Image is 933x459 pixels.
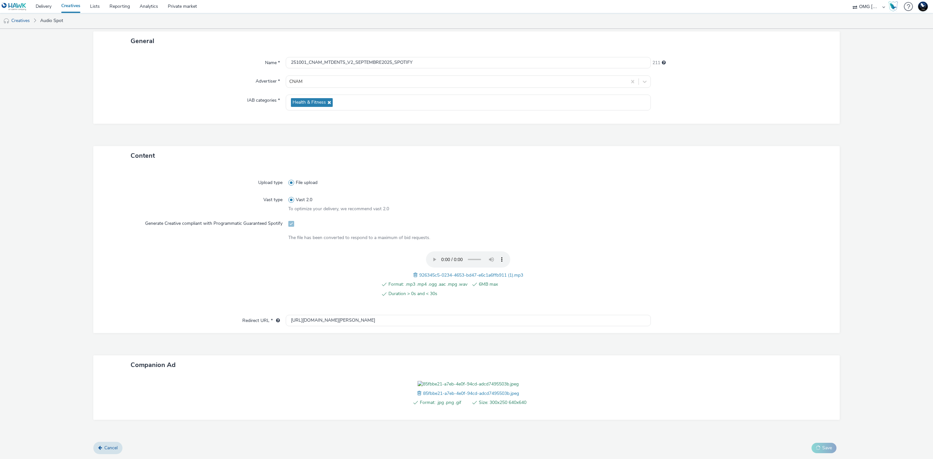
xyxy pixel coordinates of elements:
[261,194,285,203] label: Vast type
[479,399,526,407] span: Size: 300x250 640x640
[918,2,928,11] img: Support Hawk
[131,361,176,369] span: Companion Ad
[652,60,660,66] span: 211
[812,443,836,453] button: Save
[423,390,519,396] span: 85fbbe21-a7eb-4e0f-94cd-adcd7495503b.jpeg
[131,151,155,160] span: Content
[662,60,666,66] div: Maximum 255 characters
[388,290,467,298] span: Duration > 0s and < 30s
[822,445,832,451] span: Save
[293,100,326,105] span: Health & Fitness
[3,18,10,24] img: audio
[245,95,282,104] label: IAB categories *
[37,13,66,29] a: Audio Spot
[420,399,467,407] span: Format: .jpg .png .gif
[104,445,118,451] span: Cancel
[143,218,285,227] label: Generate Creative compliant with Programmatic Guaranteed Spotify
[286,315,651,326] input: url...
[888,1,898,12] img: Hawk Academy
[296,179,317,186] span: File upload
[256,177,285,186] label: Upload type
[286,57,651,68] input: Name
[296,197,312,203] span: Vast 2.0
[388,281,467,288] span: Format: .mp3 .mp4 .ogg .aac .mpg .wav
[888,1,901,12] a: Hawk Academy
[288,206,389,212] span: To optimize your delivery, we recommend vast 2.0
[419,272,523,278] span: 926345c5-0234-4653-bd47-e6c1a6ffb911 (1).mp3
[240,315,282,324] label: Redirect URL *
[418,381,519,387] img: 85fbbe21-a7eb-4e0f-94cd-adcd7495503b.jpeg
[253,75,282,85] label: Advertiser *
[262,57,282,66] label: Name *
[273,317,280,324] div: URL will be used as a validation URL with some SSPs and it will be the redirection URL of your cr...
[131,37,154,45] span: General
[93,442,122,454] a: Cancel
[2,3,27,11] img: undefined Logo
[479,281,558,288] span: 6MB max
[288,235,648,241] div: The file has been converted to respond to a maximum of bid requests.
